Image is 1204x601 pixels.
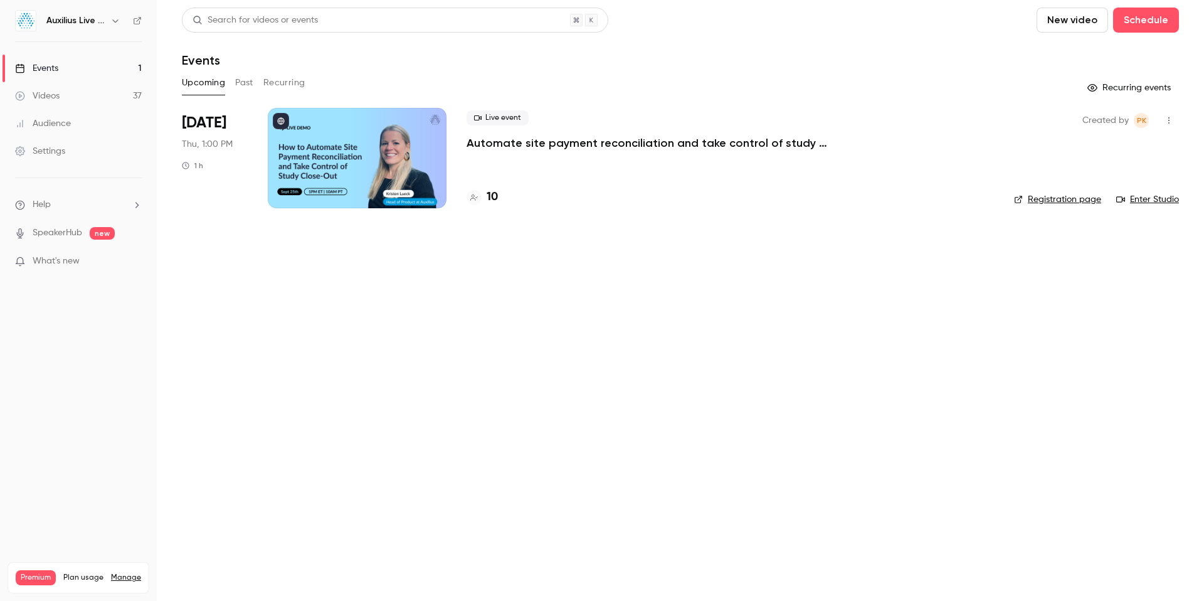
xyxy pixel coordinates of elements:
div: Sep 25 Thu, 1:00 PM (America/New York) [182,108,248,208]
a: SpeakerHub [33,226,82,240]
span: Thu, 1:00 PM [182,138,233,151]
li: help-dropdown-opener [15,198,142,211]
span: Created by [1082,113,1129,128]
h4: 10 [487,189,498,206]
div: Videos [15,90,60,102]
span: Plan usage [63,573,103,583]
span: What's new [33,255,80,268]
img: Auxilius Live Sessions [16,11,36,31]
a: Registration page [1014,193,1101,206]
h6: Auxilius Live Sessions [46,14,105,27]
span: Peter Kinchley [1134,113,1149,128]
button: Schedule [1113,8,1179,33]
span: [DATE] [182,113,226,133]
div: Settings [15,145,65,157]
span: PK [1137,113,1146,128]
iframe: Noticeable Trigger [127,256,142,267]
div: Events [15,62,58,75]
button: New video [1037,8,1108,33]
div: Search for videos or events [193,14,318,27]
a: Manage [111,573,141,583]
a: Automate site payment reconciliation and take control of study close-out [467,136,843,151]
div: 1 h [182,161,203,171]
span: new [90,227,115,240]
span: Live event [467,110,529,125]
span: Help [33,198,51,211]
button: Past [235,73,253,93]
span: Premium [16,570,56,585]
a: Enter Studio [1116,193,1179,206]
div: Audience [15,117,71,130]
button: Upcoming [182,73,225,93]
a: 10 [467,189,498,206]
button: Recurring events [1082,78,1179,98]
button: Recurring [263,73,305,93]
h1: Events [182,53,220,68]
